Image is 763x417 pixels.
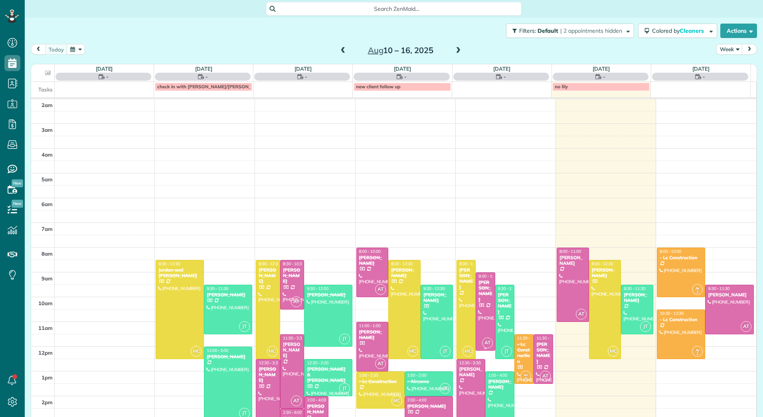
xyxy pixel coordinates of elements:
span: 2pm [42,399,53,405]
span: AT [291,395,302,406]
div: - Lc Construction [359,379,402,384]
div: - Lc Construction [517,342,531,365]
span: 8am [42,250,53,257]
span: 12:30 - 3:30 [459,360,481,365]
span: - [206,73,208,81]
span: | 2 appointments hidden [560,27,622,34]
span: 8:00 - 11:00 [559,249,581,254]
div: [PERSON_NAME] [283,267,302,284]
h2: 10 – 16, 2025 [351,46,451,55]
span: 8:30 - 12:30 [592,261,613,266]
span: MC [391,395,402,406]
span: - [603,73,605,81]
span: New [12,200,23,208]
div: [PERSON_NAME] [258,366,278,383]
span: MC [407,346,418,357]
div: [PERSON_NAME] [459,267,473,290]
span: JT [339,334,350,344]
span: 12:30 - 3:30 [259,360,280,365]
span: JT [440,346,451,357]
span: 9:30 - 12:00 [307,286,328,291]
span: 2:00 - 4:00 [407,397,427,403]
span: MC [608,346,619,357]
span: 9:30 - 11:30 [624,286,645,291]
span: MC [267,346,278,357]
span: JT [440,383,451,394]
div: [PERSON_NAME] [488,379,512,390]
span: AT [741,321,751,332]
div: [PERSON_NAME] [391,267,418,279]
span: - [504,73,506,81]
span: JT [239,321,250,332]
span: MC [191,346,202,357]
div: [PERSON_NAME] [359,255,386,266]
div: [PERSON_NAME] [258,267,278,284]
span: - [106,73,109,81]
span: AT [576,309,587,320]
button: today [45,44,67,55]
div: [PERSON_NAME] [407,403,451,409]
span: 3am [42,127,53,133]
span: 1:00 - 2:30 [359,373,378,378]
a: [DATE] [96,66,113,72]
button: Filters: Default | 2 appointments hidden [506,24,634,38]
span: 9:30 - 12:30 [423,286,445,291]
span: 12pm [38,349,53,356]
small: 2 [692,288,702,296]
span: Cleaners [680,27,705,34]
span: 2:30 - 6:00 [283,410,302,415]
small: 2 [692,350,702,358]
span: AV [696,348,700,352]
div: [PERSON_NAME] [423,292,451,304]
div: Jordan and [PERSON_NAME] [158,267,202,279]
a: [DATE] [692,66,710,72]
div: - Aircomo [407,379,451,384]
div: [PERSON_NAME] [283,342,302,359]
a: [DATE] [394,66,411,72]
span: no lily [555,83,568,89]
span: 8:30 - 12:30 [259,261,280,266]
div: [PERSON_NAME] [459,366,483,378]
span: new client follow up [356,83,400,89]
div: [PERSON_NAME] [591,267,619,279]
span: MC [463,346,473,357]
span: 11:00 - 1:00 [359,323,381,328]
span: 8:30 - 12:30 [158,261,180,266]
div: [PERSON_NAME] & [PERSON_NAME] [306,366,350,383]
div: [PERSON_NAME] [536,342,550,365]
span: 1pm [42,374,53,381]
span: 5am [42,176,53,183]
a: [DATE] [593,66,610,72]
span: - [305,73,307,81]
span: - [703,73,705,81]
span: AT [482,338,493,348]
span: 10am [38,300,53,306]
span: 8:00 - 10:00 [359,249,381,254]
a: [DATE] [493,66,510,72]
div: [PERSON_NAME] [623,292,651,304]
div: [PERSON_NAME] [359,329,386,341]
button: Actions [720,24,757,38]
button: next [742,44,757,55]
span: Colored by [652,27,707,34]
span: Default [538,27,559,34]
span: 1:00 - 2:00 [407,373,427,378]
span: - [404,73,407,81]
span: 9am [42,275,53,282]
a: [DATE] [295,66,312,72]
span: 9:00 - 12:10 [478,274,500,279]
span: 7am [42,226,53,232]
span: New [12,179,23,187]
div: [PERSON_NAME] [306,292,350,298]
a: Filters: Default | 2 appointments hidden [502,24,634,38]
a: [DATE] [195,66,212,72]
span: 11:30 - 1:30 [517,336,539,341]
button: Week [716,44,743,55]
span: 9:30 - 11:30 [207,286,228,291]
span: 8:00 - 10:00 [660,249,681,254]
span: 12:00 - 3:00 [207,348,228,353]
span: 1:00 - 4:00 [488,373,507,378]
span: 9:30 - 11:30 [708,286,729,291]
span: 8:30 - 12:30 [459,261,481,266]
span: JT [501,346,512,357]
